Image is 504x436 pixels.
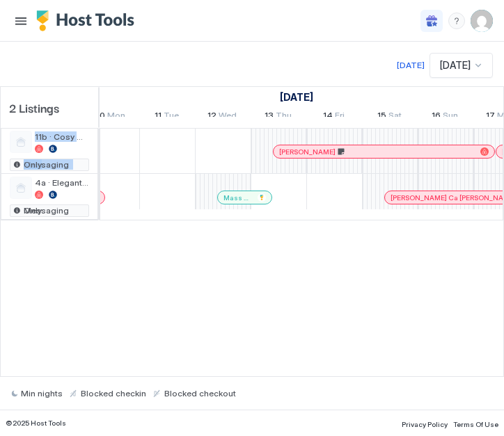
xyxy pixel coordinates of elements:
a: November 13, 2025 [261,107,295,127]
span: 2 Listings [9,99,59,116]
button: [DATE] [395,57,427,74]
span: 13 [265,110,274,124]
span: Thu [276,110,292,124]
span: Tue [164,110,179,124]
span: Blocked checkout [164,388,236,398]
span: 4a · Elegant apartment in the heart of Recoleta [35,177,89,188]
div: [DATE] [397,59,425,72]
span: 11 [155,110,162,124]
a: November 1, 2025 [276,87,317,107]
span: Blocked checkin [81,388,146,398]
a: November 15, 2025 [374,107,405,127]
span: 14 [323,110,333,124]
span: Sat [388,110,402,124]
span: 10 [96,110,105,124]
span: Min nights [21,388,63,398]
span: Mon [107,110,125,124]
span: © 2025 Host Tools [6,419,66,428]
span: 12 [207,110,216,124]
a: November 10, 2025 [93,107,129,127]
a: November 14, 2025 [320,107,348,127]
div: menu [448,13,465,29]
a: November 12, 2025 [204,107,240,127]
span: 16 [432,110,441,124]
a: Host Tools Logo [36,10,141,31]
button: Menu [11,11,31,31]
span: Privacy Policy [402,420,448,428]
span: Wed [219,110,237,124]
span: 15 [377,110,386,124]
a: Privacy Policy [402,416,448,430]
span: 11b · Cosy and bright apartment in [GEOGRAPHIC_DATA] [35,131,89,142]
span: Fri [335,110,345,124]
span: Terms Of Use [453,420,498,428]
span: Sun [443,110,458,124]
div: User profile [471,10,493,32]
a: November 11, 2025 [151,107,182,127]
span: Mass producciones [223,193,252,202]
span: 17 [486,110,495,124]
a: November 16, 2025 [428,107,462,127]
span: [DATE] [440,59,471,72]
span: [PERSON_NAME] [279,147,336,156]
a: Terms Of Use [453,416,498,430]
